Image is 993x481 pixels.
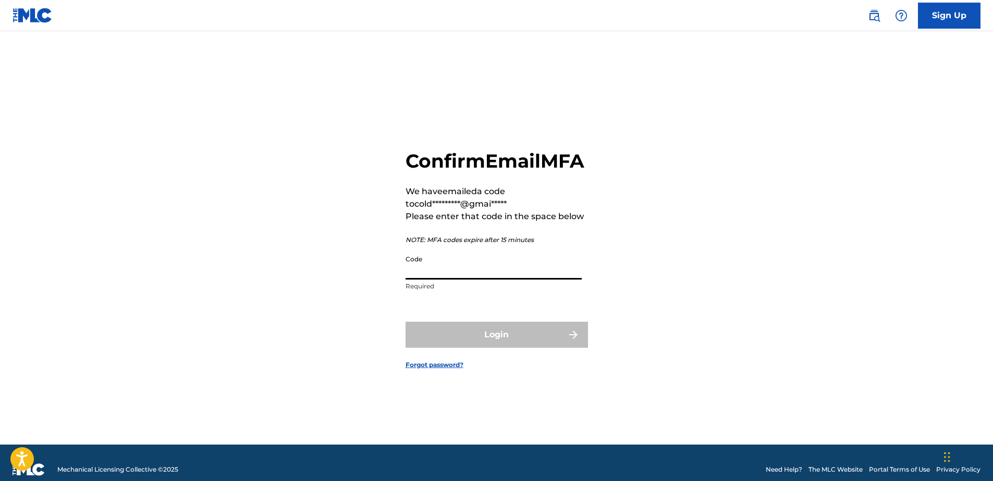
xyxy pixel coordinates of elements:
[936,465,980,474] a: Privacy Policy
[808,465,863,474] a: The MLC Website
[406,360,463,370] a: Forgot password?
[406,149,588,173] h2: Confirm Email MFA
[406,282,582,291] p: Required
[406,235,588,245] p: NOTE: MFA codes expire after 15 minutes
[13,463,45,476] img: logo
[13,8,53,23] img: MLC Logo
[57,465,178,474] span: Mechanical Licensing Collective © 2025
[406,210,588,223] p: Please enter that code in the space below
[868,9,880,22] img: search
[895,9,908,22] img: help
[891,5,912,26] div: Help
[944,441,950,473] div: Drag
[941,431,993,481] iframe: Chat Widget
[864,5,885,26] a: Public Search
[766,465,802,474] a: Need Help?
[918,3,980,29] a: Sign Up
[869,465,930,474] a: Portal Terms of Use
